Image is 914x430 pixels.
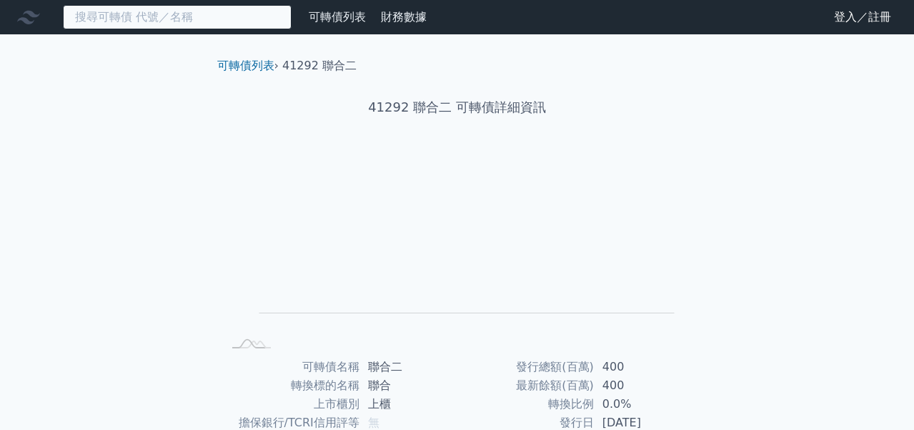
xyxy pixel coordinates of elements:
span: 無 [368,416,379,429]
input: 搜尋可轉債 代號／名稱 [63,5,292,29]
td: 聯合二 [359,358,457,376]
a: 財務數據 [381,10,427,24]
h1: 41292 聯合二 可轉債詳細資訊 [206,97,709,117]
li: › [217,57,279,74]
td: 上市櫃別 [223,395,359,414]
a: 登入／註冊 [823,6,903,29]
a: 可轉債列表 [309,10,366,24]
g: Chart [246,162,675,333]
td: 0.0% [594,395,692,414]
td: 上櫃 [359,395,457,414]
li: 41292 聯合二 [282,57,357,74]
td: 聯合 [359,376,457,395]
td: 轉換標的名稱 [223,376,359,395]
td: 最新餘額(百萬) [457,376,594,395]
a: 可轉債列表 [217,59,274,72]
td: 轉換比例 [457,395,594,414]
td: 發行總額(百萬) [457,358,594,376]
td: 400 [594,358,692,376]
td: 400 [594,376,692,395]
td: 可轉債名稱 [223,358,359,376]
